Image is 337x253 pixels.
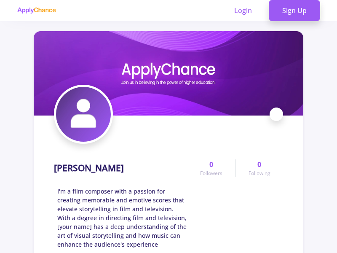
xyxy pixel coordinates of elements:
h1: [PERSON_NAME] [54,163,124,173]
img: applychance logo text only [17,7,56,14]
span: Following [249,170,270,177]
span: 0 [257,159,261,170]
img: Alireza Hosseiniavatar [56,87,111,142]
a: 0Followers [187,159,235,177]
span: I'm a film composer with a passion for creating memorable and emotive scores that elevate storyte... [57,187,187,249]
img: Alireza Hosseinicover image [34,31,303,116]
a: 0Following [235,159,283,177]
span: 0 [209,159,213,170]
span: Followers [200,170,222,177]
